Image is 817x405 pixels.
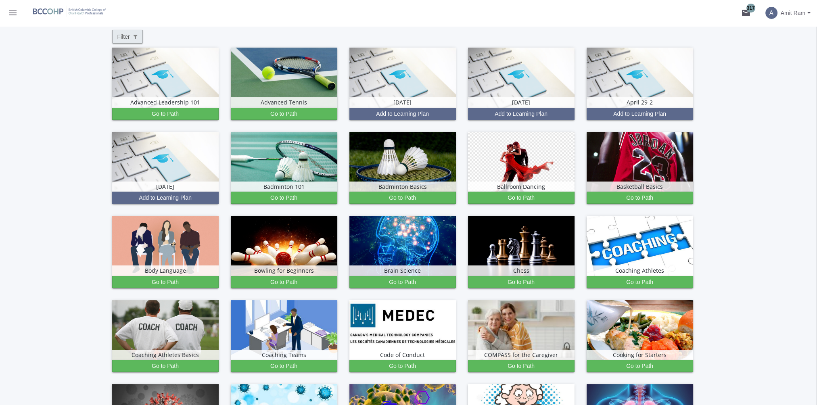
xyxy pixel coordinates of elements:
img: pathTile.jpg [587,48,693,108]
span: Filter [117,33,138,41]
img: productPicture.png [231,48,337,108]
span: Add to Learning Plan [613,108,666,119]
h4: Cooking for Starters [589,352,691,358]
span: Add to Learning Plan [139,192,192,203]
h4: [DATE] [470,99,573,105]
button: Go to Path [349,360,456,372]
h4: COMPASS for the Caregiver [470,352,573,358]
button: Go to Path [231,276,337,288]
img: productPicture.png [587,300,693,360]
span: Go to Path [113,108,218,119]
mat-icon: mail [741,8,751,18]
img: pathTile.jpg [468,48,575,108]
img: productPicture.png [349,216,456,276]
img: pathTile.jpg [349,48,456,108]
h4: Coaching Athletes [589,267,691,273]
img: productPicture.png [231,216,337,276]
span: Go to Path [350,360,456,372]
button: Go to Path [112,108,219,120]
button: Filter [112,30,143,44]
h4: Advanced Leadership 101 [114,99,217,105]
button: Add to Learning Plan [468,108,575,120]
button: Go to Path [112,276,219,288]
button: Go to Path [468,192,575,204]
span: Add to Learning Plan [495,108,547,119]
h4: [DATE] [114,184,217,190]
img: logo.png [26,3,115,22]
button: Add to Learning Plan [587,108,693,120]
span: Go to Path [350,276,456,288]
button: Go to Path [231,360,337,372]
h4: Coaching Athletes Basics [114,352,217,358]
h4: Advanced Tennis [233,99,335,105]
button: Go to Path [468,276,575,288]
button: Go to Path [587,360,693,372]
img: productPicture.png [231,132,337,192]
button: Go to Path [231,108,337,120]
h4: April 29-2 [589,99,691,105]
span: Add to Learning Plan [376,108,429,119]
img: productPicture.png [468,216,575,276]
h4: Bowling for Beginners [233,267,335,273]
img: productPicture.png [349,132,456,192]
h4: Body Language [114,267,217,273]
button: Go to Path [349,276,456,288]
span: Go to Path [113,360,218,372]
h4: Badminton Basics [351,184,454,190]
button: Go to Path [587,276,693,288]
img: productPicture.png [112,216,219,276]
img: productPicture.png [468,132,575,192]
img: productPicture.png [231,300,337,360]
button: Go to Path [587,192,693,204]
img: pathTile.jpg [112,132,219,192]
h4: Basketball Basics [589,184,691,190]
button: Add to Learning Plan [349,108,456,120]
img: productPicture.png [349,300,456,360]
span: Amit Ram [781,6,805,20]
button: Go to Path [112,360,219,372]
img: productPicture.png [468,300,575,360]
button: Add to Learning Plan [112,192,219,204]
img: productPicture.png [587,132,693,192]
span: A [765,7,777,19]
h4: Chess [470,267,573,273]
span: Go to Path [113,276,218,288]
h4: Coaching Teams [233,352,335,358]
span: Go to Path [350,192,456,203]
span: Go to Path [231,108,337,119]
button: Go to Path [468,360,575,372]
h4: Code of Conduct [351,352,454,358]
span: Go to Path [587,192,693,203]
h4: Brain Science [351,267,454,273]
h4: Ballroom Dancing [470,184,573,190]
button: Go to Path [349,192,456,204]
h4: Badminton 101 [233,184,335,190]
span: Go to Path [231,192,337,203]
h4: [DATE] [351,99,454,105]
img: productPicture.png [112,300,219,360]
mat-icon: menu [8,8,18,18]
img: pathTile.jpg [112,48,219,108]
img: productPicture.png [587,216,693,276]
span: Go to Path [468,192,574,203]
button: Go to Path [231,192,337,204]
